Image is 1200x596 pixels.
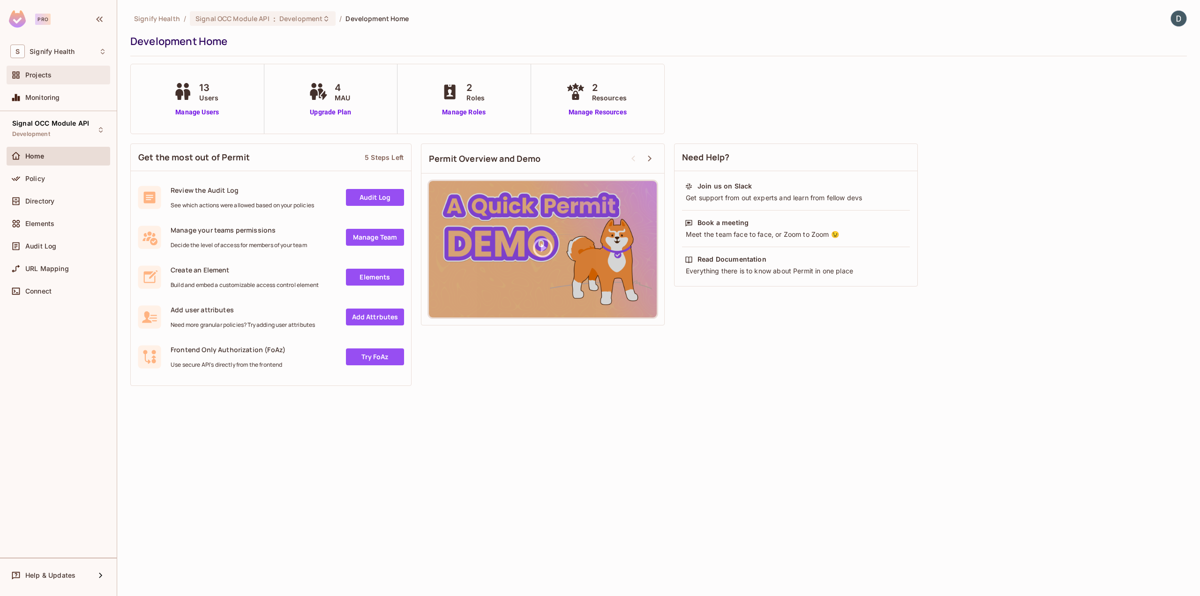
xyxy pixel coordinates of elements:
[25,94,60,101] span: Monitoring
[279,14,322,23] span: Development
[25,265,69,272] span: URL Mapping
[335,93,350,103] span: MAU
[685,230,907,239] div: Meet the team face to face, or Zoom to Zoom 😉
[138,151,250,163] span: Get the most out of Permit
[35,14,51,25] div: Pro
[171,321,315,329] span: Need more granular policies? Try adding user attributes
[346,269,404,286] a: Elements
[25,242,56,250] span: Audit Log
[25,197,54,205] span: Directory
[346,189,404,206] a: Audit Log
[25,572,75,579] span: Help & Updates
[25,287,52,295] span: Connect
[339,14,342,23] li: /
[184,14,186,23] li: /
[682,151,730,163] span: Need Help?
[12,120,89,127] span: Signal OCC Module API
[466,93,485,103] span: Roles
[592,93,627,103] span: Resources
[307,107,355,117] a: Upgrade Plan
[345,14,409,23] span: Development Home
[564,107,631,117] a: Manage Resources
[171,345,285,354] span: Frontend Only Authorization (FoAz)
[12,130,50,138] span: Development
[273,15,276,23] span: :
[9,10,26,28] img: SReyMgAAAABJRU5ErkJggg==
[199,93,218,103] span: Users
[195,14,270,23] span: Signal OCC Module API
[685,193,907,203] div: Get support from out experts and learn from fellow devs
[171,281,319,289] span: Build and embed a customizable access control element
[346,229,404,246] a: Manage Team
[25,71,52,79] span: Projects
[171,305,315,314] span: Add user attributes
[130,34,1182,48] div: Development Home
[335,81,350,95] span: 4
[171,202,314,209] span: See which actions were allowed based on your policies
[199,81,218,95] span: 13
[429,153,541,165] span: Permit Overview and Demo
[25,152,45,160] span: Home
[171,107,223,117] a: Manage Users
[697,255,766,264] div: Read Documentation
[30,48,75,55] span: Workspace: Signify Health
[25,220,54,227] span: Elements
[697,218,749,227] div: Book a meeting
[171,241,307,249] span: Decide the level of access for members of your team
[10,45,25,58] span: S
[346,348,404,365] a: Try FoAz
[171,361,285,369] span: Use secure API's directly from the frontend
[1171,11,1186,26] img: Dean Southern
[25,175,45,182] span: Policy
[466,81,485,95] span: 2
[697,181,752,191] div: Join us on Slack
[171,265,319,274] span: Create an Element
[438,107,489,117] a: Manage Roles
[592,81,627,95] span: 2
[346,309,404,325] a: Add Attrbutes
[171,226,307,234] span: Manage your teams permissions
[171,186,314,195] span: Review the Audit Log
[365,153,404,162] div: 5 Steps Left
[685,266,907,276] div: Everything there is to know about Permit in one place
[134,14,180,23] span: the active workspace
